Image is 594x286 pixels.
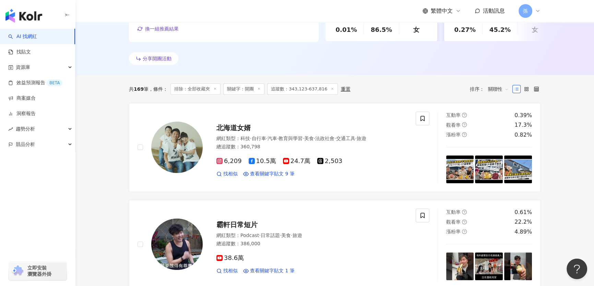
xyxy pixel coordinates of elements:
span: 漲粉率 [446,229,461,234]
span: 互動率 [446,112,461,118]
div: 86.5% [371,25,392,34]
div: 0.61% [514,209,532,216]
div: 17.3% [514,121,532,129]
span: 關聯性 [488,84,509,95]
span: · [250,136,251,141]
a: chrome extension立即安裝 瀏覽器外掛 [9,262,67,280]
span: 法政社會 [315,136,334,141]
img: post-image [446,156,474,183]
a: 查看關鍵字貼文 9 筆 [243,171,295,177]
img: post-image [475,252,503,280]
span: question-circle [462,220,467,224]
span: question-circle [462,132,467,137]
img: logo [5,9,42,23]
img: post-image [446,252,474,280]
div: 共 筆 [129,86,148,92]
div: 女 [413,25,419,34]
div: 0.82% [514,131,532,139]
iframe: Help Scout Beacon - Open [567,259,587,279]
img: post-image [504,252,532,280]
span: 北海道女婿 [216,124,251,132]
div: 0.01% [335,25,357,34]
a: 找貼文 [8,49,31,55]
span: 霸軒日常短片 [216,221,258,229]
button: 換一組推薦結果 [137,24,179,34]
span: 孫 [523,7,528,15]
span: question-circle [462,113,467,117]
span: 立即安裝 瀏覽器外掛 [27,265,51,277]
span: 追蹤數：343,123-637,816 [267,83,338,95]
span: 競品分析 [16,137,35,152]
span: 查看關鍵字貼文 9 筆 [250,171,295,177]
span: 繁體中文 [431,7,453,15]
span: rise [8,127,13,132]
div: 女 [532,25,538,34]
a: 商案媒合 [8,95,36,102]
span: Podcast [240,233,259,238]
span: · [334,136,336,141]
div: 網紅類型 ： [216,232,407,239]
span: 查看關鍵字貼文 1 筆 [250,268,295,274]
span: 38.6萬 [216,254,244,262]
span: 觀看率 [446,122,461,128]
span: 6,209 [216,158,242,165]
img: post-image [475,156,503,183]
div: 0.39% [514,112,532,119]
span: · [266,136,267,141]
span: 互動率 [446,209,461,215]
span: 169 [134,86,144,92]
a: 查看關鍵字貼文 1 筆 [243,268,295,274]
div: 排序： [470,84,512,95]
span: 關鍵字：開團 [223,83,264,95]
span: 資源庫 [16,60,30,75]
span: 活動訊息 [483,8,505,14]
span: 觀看率 [446,219,461,225]
span: 找相似 [223,268,238,274]
span: 旅遊 [357,136,366,141]
span: 換一組推薦結果 [145,26,179,32]
div: 總追蹤數 ： 360,798 [216,144,407,150]
a: KOL Avatar北海道女婿網紅類型：科技·自行車·汽車·教育與學習·美食·法政社會·交通工具·旅遊總追蹤數：360,7986,20910.5萬24.7萬2,503找相似查看關鍵字貼文 9 筆... [129,103,540,192]
span: 10.5萬 [249,158,276,165]
span: question-circle [462,229,467,234]
span: question-circle [462,122,467,127]
span: 自行車 [251,136,266,141]
img: post-image [504,156,532,183]
span: 汽車 [268,136,277,141]
span: 條件 ： [148,86,168,92]
a: 效益預測報告BETA [8,79,62,86]
span: 找相似 [223,171,238,177]
div: 0.27% [454,25,475,34]
span: 分享開團活動 [143,56,171,61]
a: 洞察報告 [8,110,36,117]
span: · [355,136,357,141]
div: 4.89% [514,228,532,236]
span: 科技 [240,136,250,141]
span: question-circle [462,210,467,214]
span: · [291,233,292,238]
span: 旅遊 [293,233,302,238]
span: · [259,233,260,238]
div: 總追蹤數 ： 386,000 [216,240,407,247]
span: 教育與學習 [278,136,302,141]
span: 排除：全部收藏夾 [170,83,221,95]
img: chrome extension [11,265,24,276]
img: KOL Avatar [151,219,203,270]
span: · [302,136,304,141]
span: 日常話題 [261,233,280,238]
a: 找相似 [216,171,238,177]
span: 美食 [281,233,291,238]
span: 24.7萬 [283,158,310,165]
a: searchAI 找網紅 [8,33,37,40]
div: 重置 [341,86,350,92]
span: · [314,136,315,141]
span: 漲粉率 [446,132,461,137]
div: 22.2% [514,218,532,226]
span: · [277,136,278,141]
span: 交通工具 [336,136,355,141]
img: KOL Avatar [151,122,203,173]
div: 網紅類型 ： [216,135,407,142]
div: 45.2% [489,25,511,34]
span: 2,503 [317,158,343,165]
span: 美食 [304,136,314,141]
